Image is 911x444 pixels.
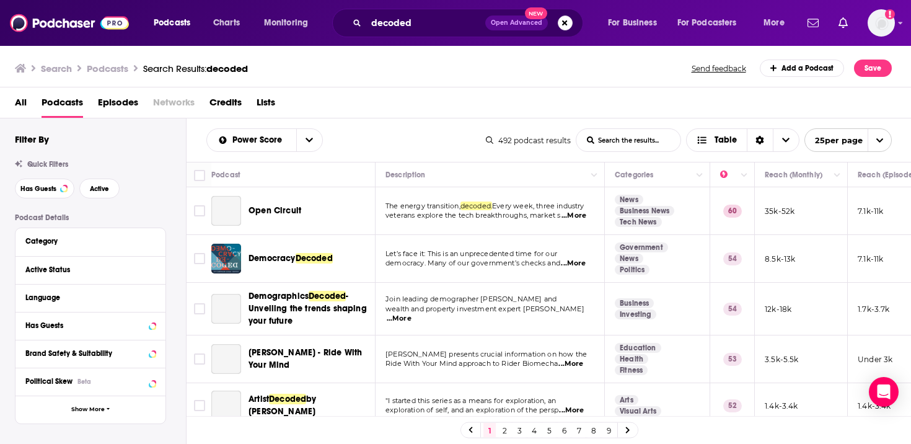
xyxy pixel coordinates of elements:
button: Political SkewBeta [25,373,156,389]
a: DemographicsDecoded- Unveiling the trends shaping your future [249,290,371,327]
h2: Filter By [15,133,49,145]
span: - Unveiling the trends shaping your future [249,291,367,326]
div: Active Status [25,265,147,274]
a: Demographics Decoded - Unveiling the trends shaping your future [211,294,241,324]
button: Has Guests [15,179,74,198]
div: Sort Direction [747,129,773,151]
a: News [615,254,643,264]
span: democracy. Many of our government’s checks and [385,259,560,267]
span: Decoded [309,291,346,301]
span: Active [90,185,109,192]
div: Description [385,167,425,182]
svg: Add a profile image [885,9,895,19]
p: 1.4k-3.4k [858,401,891,411]
p: 53 [723,353,742,365]
span: Every week, three industry [492,202,584,210]
a: Open Circuit [211,196,241,226]
a: DemocracyDecoded [249,252,333,265]
a: 2 [498,423,511,438]
div: Beta [77,378,91,386]
span: Toggle select row [194,205,205,216]
button: Column Actions [692,168,707,183]
span: Open Advanced [491,20,542,26]
p: 52 [723,399,742,412]
span: Charts [213,14,240,32]
span: Ride With Your Mind approach to Rider Biomecha [385,359,558,368]
div: Power Score [720,167,737,182]
a: Business News [615,206,674,216]
span: For Business [608,14,657,32]
span: ...More [558,359,583,369]
p: 7.1k-11k [858,254,883,264]
span: 25 per page [805,131,863,150]
img: Podchaser - Follow, Share and Rate Podcasts [10,11,129,35]
p: 8.5k-13k [765,254,795,264]
button: Column Actions [737,168,752,183]
span: ...More [387,314,411,324]
span: Democracy [249,253,296,264]
span: [PERSON_NAME] - Ride With Your Mind [249,347,362,370]
span: Power Score [232,136,286,144]
img: Democracy Decoded [211,244,241,273]
a: Visual Arts [615,406,661,416]
span: by [PERSON_NAME] [249,394,317,417]
a: [PERSON_NAME] - Ride With Your Mind [249,347,371,371]
span: "I started this series as a means for exploration, an [385,396,556,405]
a: Artist Decoded by Yoshino [211,391,241,420]
a: Charts [205,13,247,33]
p: Podcast Details [15,213,166,222]
span: decoded. [460,202,492,210]
span: Let’s face it: This is an unprecedented time for our [385,249,557,258]
span: Show More [71,406,105,413]
span: ...More [561,259,586,269]
button: open menu [296,129,322,151]
span: Decoded [296,253,333,264]
span: ...More [561,211,586,221]
a: Search Results:decoded [143,63,248,74]
div: Language [25,293,147,302]
a: 6 [558,423,570,438]
div: Search Results: [143,63,248,74]
p: 1.7k-3.7k [858,304,890,314]
div: Reach (Monthly) [765,167,822,182]
p: 3.5k-5.5k [765,354,799,365]
button: Save [854,60,892,77]
button: Open AdvancedNew [485,16,548,30]
input: Search podcasts, credits, & more... [366,13,485,33]
span: Toggle select row [194,400,205,411]
button: Active [79,179,120,198]
a: Open Circuit [249,205,301,217]
div: Podcast [211,167,240,182]
a: Show notifications dropdown [803,12,824,33]
a: All [15,92,27,118]
span: Podcasts [42,92,83,118]
a: Mary Wanless - Ride With Your Mind [211,344,241,374]
button: Active Status [25,262,156,277]
button: Show More [15,396,165,424]
h3: Podcasts [87,63,128,74]
a: 1 [483,423,496,438]
a: 3 [513,423,526,438]
p: 12k-18k [765,304,791,314]
span: Credits [209,92,242,118]
a: Tech News [615,217,662,227]
a: 4 [528,423,540,438]
span: Podcasts [154,14,190,32]
span: Artist [249,394,269,404]
button: Show profile menu [868,9,895,37]
button: open menu [255,13,324,33]
a: Business [615,298,654,308]
span: More [764,14,785,32]
a: Add a Podcast [760,60,845,77]
h2: Choose List sort [206,128,323,152]
p: 35k-52k [765,206,794,216]
a: Government [615,242,668,252]
span: Has Guests [20,185,56,192]
h2: Choose View [686,128,799,152]
button: open menu [599,13,672,33]
button: Brand Safety & Suitability [25,345,156,361]
a: Politics [615,265,649,275]
a: News [615,195,643,205]
div: Category [25,237,147,246]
